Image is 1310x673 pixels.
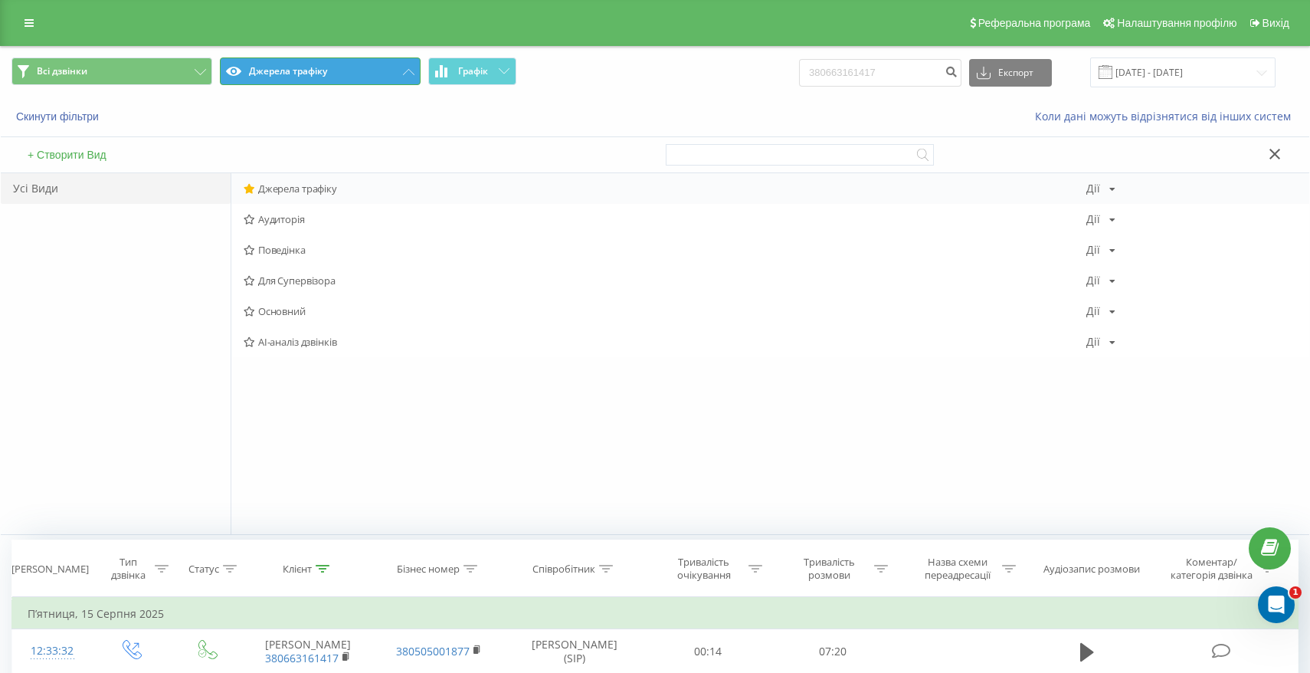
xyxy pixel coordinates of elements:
[458,66,488,77] span: Графік
[37,65,87,77] span: Всі дзвінки
[1264,147,1286,163] button: Закрити
[23,148,111,162] button: + Створити Вид
[1167,556,1256,582] div: Коментар/категорія дзвінка
[244,183,1086,194] span: Джерела трафіку
[978,17,1091,29] span: Реферальна програма
[428,57,516,85] button: Графік
[1043,563,1140,576] div: Аудіозапис розмови
[244,275,1086,286] span: Для Супервізора
[11,563,89,576] div: [PERSON_NAME]
[799,59,961,87] input: Пошук за номером
[28,636,77,666] div: 12:33:32
[1086,183,1100,194] div: Дії
[397,563,460,576] div: Бізнес номер
[1263,17,1289,29] span: Вихід
[532,563,595,576] div: Співробітник
[244,306,1086,317] span: Основний
[663,556,745,582] div: Тривалість очікування
[11,57,212,85] button: Всі дзвінки
[11,110,106,123] button: Скинути фільтри
[244,214,1086,225] span: Аудиторія
[1086,214,1100,225] div: Дії
[1289,586,1302,599] span: 1
[969,59,1052,87] button: Експорт
[1258,586,1295,623] iframe: Intercom live chat
[1,173,231,204] div: Усі Види
[244,245,1086,255] span: Поведінка
[283,563,312,576] div: Клієнт
[220,57,421,85] button: Джерела трафіку
[1086,245,1100,255] div: Дії
[265,651,339,665] a: 380663161417
[1086,275,1100,286] div: Дії
[916,556,998,582] div: Назва схеми переадресації
[244,336,1086,347] span: AI-аналіз дзвінків
[1117,17,1236,29] span: Налаштування профілю
[188,563,219,576] div: Статус
[396,644,470,658] a: 380505001877
[788,556,870,582] div: Тривалість розмови
[1086,336,1100,347] div: Дії
[12,599,1299,629] td: П’ятниця, 15 Серпня 2025
[1086,306,1100,317] div: Дії
[1035,109,1299,123] a: Коли дані можуть відрізнятися вiд інших систем
[106,556,151,582] div: Тип дзвінка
